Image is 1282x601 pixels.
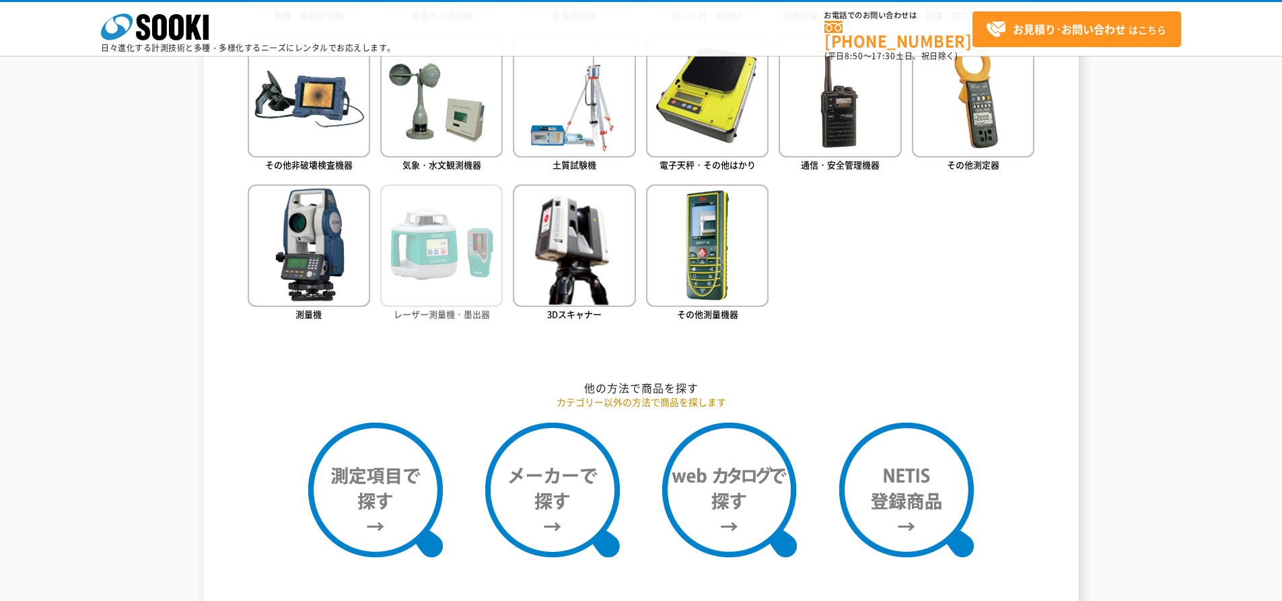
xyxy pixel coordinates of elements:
[824,11,972,20] span: お電話でのお問い合わせは
[101,44,396,52] p: 日々進化する計測技術と多種・多様化するニーズにレンタルでお応えします。
[824,50,958,62] span: (平日 ～ 土日、祝日除く)
[402,158,481,171] span: 気象・水文観測機器
[801,158,880,171] span: 通信・安全管理機器
[871,50,896,62] span: 17:30
[248,35,370,174] a: その他非破壊検査機器
[380,184,503,307] img: レーザー測量機・墨出器
[912,35,1034,174] a: その他測定器
[779,35,901,174] a: 通信・安全管理機器
[779,35,901,157] img: 通信・安全管理機器
[513,184,635,324] a: 3Dスキャナー
[248,381,1035,395] h2: 他の方法で商品を探す
[646,184,769,324] a: その他測量機器
[547,308,602,320] span: 3Dスキャナー
[248,184,370,324] a: 測量機
[248,184,370,307] img: 測量機
[380,35,503,174] a: 気象・水文観測機器
[248,35,370,157] img: その他非破壊検査機器
[824,21,972,48] a: [PHONE_NUMBER]
[308,423,443,557] img: 測定項目で探す
[1013,21,1126,37] strong: お見積り･お問い合わせ
[646,184,769,307] img: その他測量機器
[986,20,1166,40] span: はこちら
[380,35,503,157] img: 気象・水文観測機器
[248,395,1035,409] p: カテゴリー以外の方法で商品を探します
[972,11,1181,47] a: お見積り･お問い合わせはこちら
[513,35,635,157] img: 土質試験機
[646,35,769,157] img: 電子天秤・その他はかり
[947,158,999,171] span: その他測定器
[394,308,490,320] span: レーザー測量機・墨出器
[553,158,596,171] span: 土質試験機
[513,184,635,307] img: 3Dスキャナー
[485,423,620,557] img: メーカーで探す
[265,158,353,171] span: その他非破壊検査機器
[513,35,635,174] a: 土質試験機
[677,308,738,320] span: その他測量機器
[845,50,863,62] span: 8:50
[912,35,1034,157] img: その他測定器
[662,423,797,557] img: webカタログで探す
[839,423,974,557] img: NETIS登録商品
[646,35,769,174] a: 電子天秤・その他はかり
[295,308,322,320] span: 測量機
[660,158,756,171] span: 電子天秤・その他はかり
[380,184,503,324] a: レーザー測量機・墨出器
